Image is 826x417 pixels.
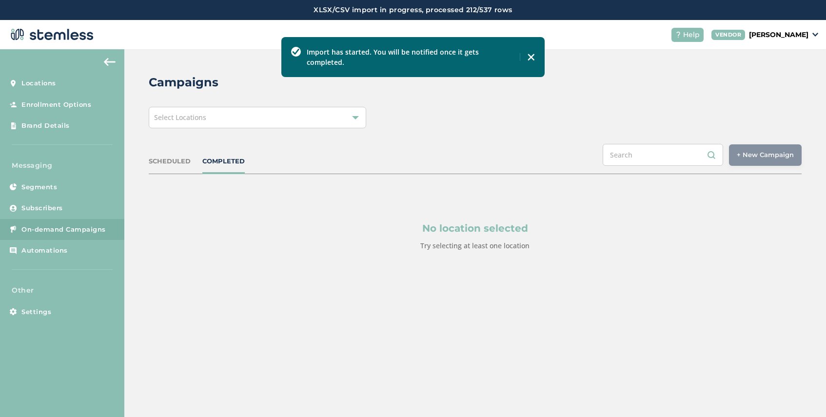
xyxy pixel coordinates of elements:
[420,241,530,250] label: Try selecting at least one location
[21,100,91,110] span: Enrollment Options
[683,30,700,40] span: Help
[307,47,514,67] label: Import has started. You will be notified once it gets completed.
[777,370,826,417] iframe: Chat Widget
[196,221,755,236] p: No location selected
[149,74,218,91] h2: Campaigns
[291,47,301,57] img: icon-toast-success-78f41570.svg
[10,5,816,15] label: XLSX/CSV import in progress, processed 212/537 rows
[21,307,51,317] span: Settings
[21,79,56,88] span: Locations
[202,157,245,166] div: COMPLETED
[21,121,70,131] span: Brand Details
[21,203,63,213] span: Subscribers
[154,113,206,122] span: Select Locations
[8,25,94,44] img: logo-dark-0685b13c.svg
[749,30,808,40] p: [PERSON_NAME]
[527,53,535,61] img: icon-toast-close-54bf22bf.svg
[675,32,681,38] img: icon-help-white-03924b79.svg
[21,182,57,192] span: Segments
[21,225,106,235] span: On-demand Campaigns
[812,33,818,37] img: icon_down-arrow-small-66adaf34.svg
[603,144,723,166] input: Search
[104,58,116,66] img: icon-arrow-back-accent-c549486e.svg
[149,157,191,166] div: SCHEDULED
[711,30,745,40] div: VENDOR
[21,246,68,256] span: Automations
